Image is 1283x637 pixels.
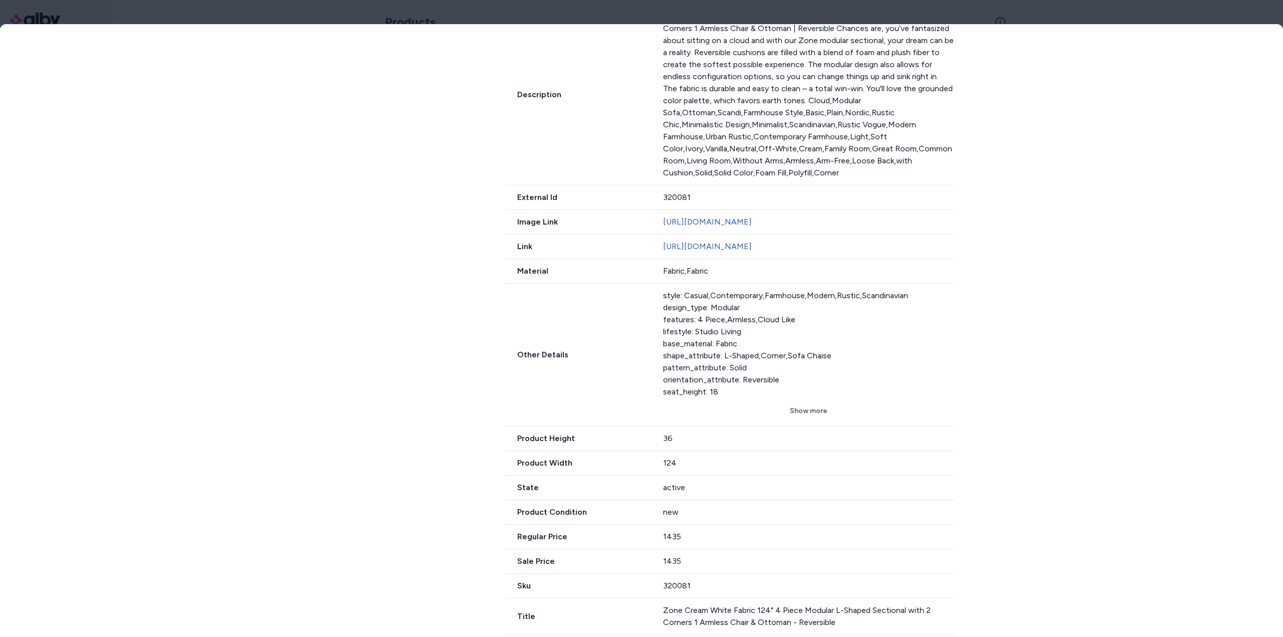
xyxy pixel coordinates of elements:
[663,217,752,227] a: [URL][DOMAIN_NAME]
[663,531,954,543] div: 1435
[663,580,954,592] div: 320081
[505,349,651,361] span: Other Details
[505,265,651,277] span: Material
[505,610,651,622] span: Title
[663,433,954,445] div: 36
[505,482,651,494] span: State
[663,402,954,420] button: Show more
[505,580,651,592] span: Sku
[505,555,651,567] span: Sale Price
[663,242,752,251] a: [URL][DOMAIN_NAME]
[505,216,651,228] span: Image Link
[663,482,954,494] div: active
[663,11,954,179] p: Zone Cream White Fabric 124" 4 Piece Modular L-Shaped Sectional with 2 Corners 1 Armless Chair & ...
[505,457,651,469] span: Product Width
[663,604,954,628] div: Zone Cream White Fabric 124" 4 Piece Modular L-Shaped Sectional with 2 Corners 1 Armless Chair & ...
[505,89,651,101] span: Description
[505,191,651,203] span: External Id
[663,290,954,398] div: style: Casual,Contemporary,Farmhouse,Modern,Rustic,Scandinavian design_type: Modular features: 4 ...
[505,241,651,253] span: Link
[663,555,954,567] div: 1435
[663,457,954,469] div: 124
[505,531,651,543] span: Regular Price
[663,191,954,203] div: 320081
[505,506,651,518] span: Product Condition
[505,433,651,445] span: Product Height
[663,265,954,277] div: Fabric,Fabric
[663,506,954,518] div: new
